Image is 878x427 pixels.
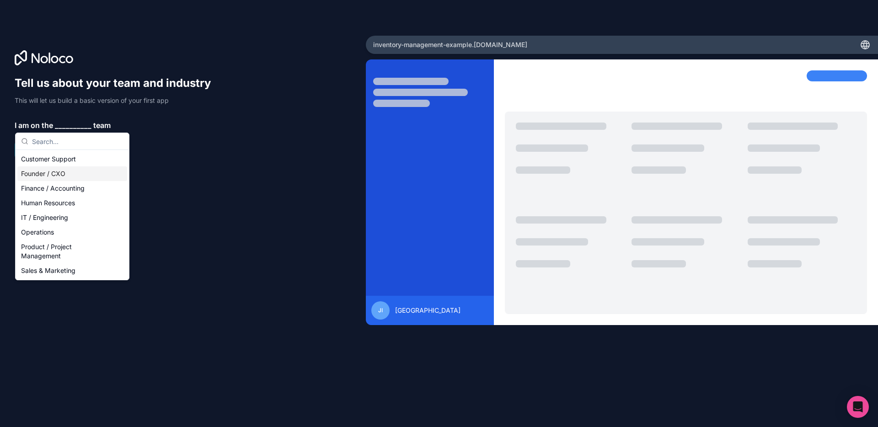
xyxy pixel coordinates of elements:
div: Operations [17,225,127,240]
div: Human Resources [17,196,127,210]
h1: Tell us about your team and industry [15,76,219,91]
div: Open Intercom Messenger [847,396,869,418]
div: Customer Support [17,152,127,166]
div: Sales & Marketing [17,263,127,278]
span: team [93,120,111,131]
span: [GEOGRAPHIC_DATA] [395,306,460,315]
span: JI [378,307,383,314]
div: IT / Engineering [17,210,127,225]
p: This will let us build a basic version of your first app [15,96,219,105]
input: Search... [32,133,123,149]
span: I am on the [15,120,53,131]
span: __________ [55,120,91,131]
span: inventory-management-example .[DOMAIN_NAME] [373,40,527,49]
div: Founder / CXO [17,166,127,181]
div: Product / Project Management [17,240,127,263]
div: Suggestions [16,150,129,280]
div: Finance / Accounting [17,181,127,196]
